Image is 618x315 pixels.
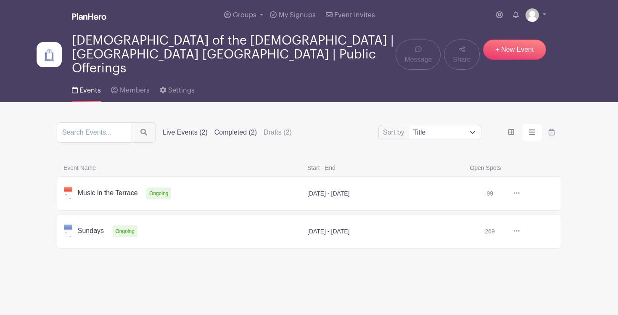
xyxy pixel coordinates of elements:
img: logo_white-6c42ec7e38ccf1d336a20a19083b03d10ae64f83f12c07503d8b9e83406b4c7d.svg [72,13,106,20]
span: Event Name [58,163,302,173]
a: Settings [160,75,195,102]
span: Share [453,55,471,65]
span: Events [79,87,101,94]
img: default-ce2991bfa6775e67f084385cd625a349d9dcbb7a52a09fb2fda1e96e2d18dcdb.png [526,8,539,22]
label: Live Events (2) [163,127,208,138]
img: Doors3.jpg [37,42,62,67]
span: Event Invites [334,12,375,19]
input: Search Events... [57,122,132,143]
span: Start - End [302,163,465,173]
a: Message [396,40,441,70]
span: My Signups [279,12,316,19]
label: Sort by [383,127,407,138]
a: + New Event [483,40,546,60]
a: Members [111,75,149,102]
span: Message [404,55,432,65]
span: [DEMOGRAPHIC_DATA] of the [DEMOGRAPHIC_DATA] | [GEOGRAPHIC_DATA] [GEOGRAPHIC_DATA] | Public Offer... [72,34,396,75]
a: Events [72,75,101,102]
div: order and view [502,124,561,141]
span: Settings [168,87,195,94]
span: Open Spots [465,163,546,173]
div: filters [163,127,298,138]
label: Drafts (2) [264,127,292,138]
a: Share [444,40,480,70]
span: Members [120,87,150,94]
span: Groups [233,12,256,19]
label: Completed (2) [214,127,257,138]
